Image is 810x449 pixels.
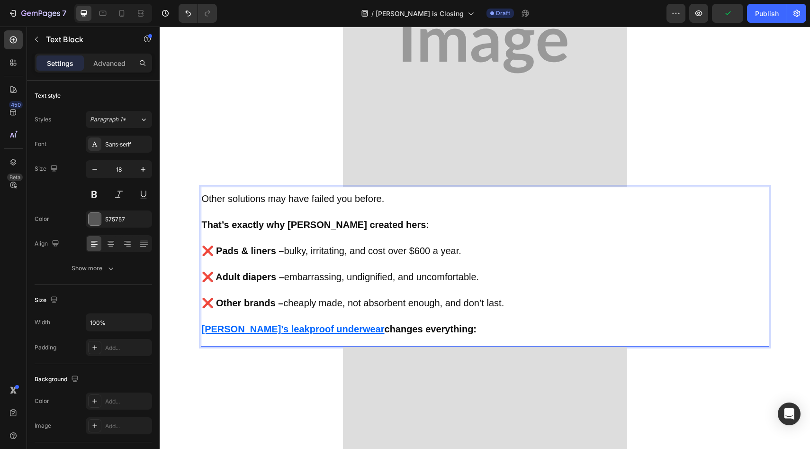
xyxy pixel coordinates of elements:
span: / [371,9,374,18]
strong: changes everything: [225,297,317,308]
div: Width [35,318,50,327]
div: Align [35,238,61,250]
div: Sans-serif [105,140,150,149]
div: Styles [35,115,51,124]
div: Font [35,140,46,148]
button: Publish [747,4,787,23]
p: Settings [47,58,73,68]
div: 450 [9,101,23,109]
p: Advanced [93,58,126,68]
div: Publish [755,9,779,18]
u: of underwear [165,297,225,308]
strong: That’s exactly why [PERSON_NAME] created hers: [42,193,270,203]
div: Color [35,215,49,223]
div: Size [35,294,60,307]
div: Text style [35,92,61,100]
span: Other solutions may have failed you before. [42,167,225,177]
strong: ❌ Other brands – [42,271,124,282]
span: bulky, irritating, and cost over $600 a year. [42,219,302,229]
div: Rich Text Editor. Editing area: main [41,165,610,311]
div: Beta [7,174,23,181]
div: Add... [105,344,150,352]
button: Show more [35,260,152,277]
button: Paragraph 1* [86,111,152,128]
div: Show more [72,264,116,273]
p: Text Block [46,34,126,45]
input: Auto [86,314,152,331]
strong: ❌ Adult diapers – [42,245,125,256]
span: embarrassing, undignified, and uncomfortable. [42,245,320,256]
strong: ❌ Pads & liners – [42,219,125,229]
div: Undo/Redo [179,4,217,23]
div: Background [35,373,81,386]
iframe: Design area [160,27,810,449]
span: cheaply made, not absorbent enough, and don’t last. [42,271,345,282]
strong: ⁠⁠⁠⁠⁠⁠⁠ [42,297,225,308]
div: Size [35,163,60,175]
button: 7 [4,4,71,23]
span: Paragraph 1* [90,115,126,124]
u: [PERSON_NAME]’s leakpro [42,297,165,308]
div: Open Intercom Messenger [778,403,801,425]
span: Draft [496,9,510,18]
div: Add... [105,422,150,431]
div: Padding [35,343,56,352]
div: 575757 [105,215,150,224]
div: Add... [105,397,150,406]
div: Image [35,422,51,430]
div: Color [35,397,49,405]
p: 7 [62,8,66,19]
span: [PERSON_NAME] is Closing [376,9,464,18]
